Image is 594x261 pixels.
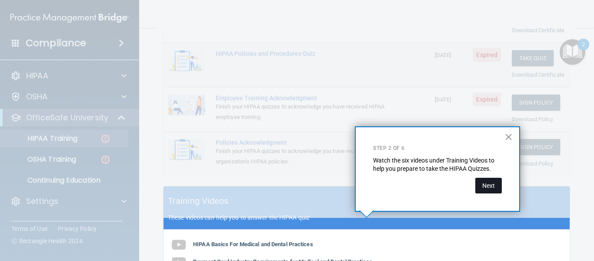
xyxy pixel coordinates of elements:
[373,156,502,173] p: Watch the six videos under Training Videos to help you prepare to take the HIPAA Quizzes.
[475,178,502,193] button: Next
[170,236,187,254] img: gray_youtube_icon.38fcd6cc.png
[373,145,502,152] p: Step 2 of 6
[193,241,313,247] b: HIPAA Basics For Medical and Dental Practices
[504,130,513,144] button: Close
